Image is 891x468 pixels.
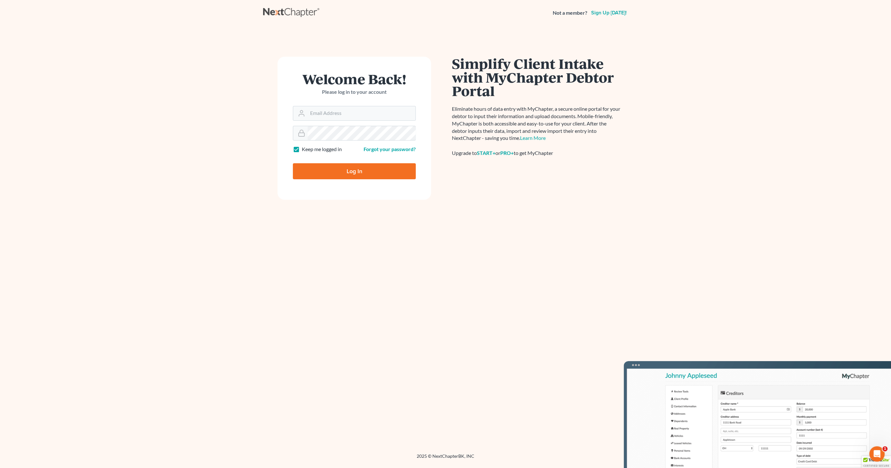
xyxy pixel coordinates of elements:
div: TrustedSite Certified [862,456,891,468]
a: Sign up [DATE]! [590,10,628,15]
h1: Welcome Back! [293,72,416,86]
span: 1 [882,446,887,451]
p: Eliminate hours of data entry with MyChapter, a secure online portal for your debtor to input the... [452,105,622,142]
a: START+ [477,150,495,156]
iframe: Intercom live chat [869,446,885,462]
input: Log In [293,163,416,179]
a: Forgot your password? [364,146,416,152]
div: 2025 © NextChapterBK, INC [263,453,628,464]
div: Upgrade to or to get MyChapter [452,149,622,157]
h1: Simplify Client Intake with MyChapter Debtor Portal [452,57,622,98]
p: Please log in to your account [293,88,416,96]
input: Email Address [308,106,415,120]
a: Learn More [520,135,546,141]
a: PRO+ [500,150,514,156]
label: Keep me logged in [302,146,342,153]
strong: Not a member? [553,9,587,17]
